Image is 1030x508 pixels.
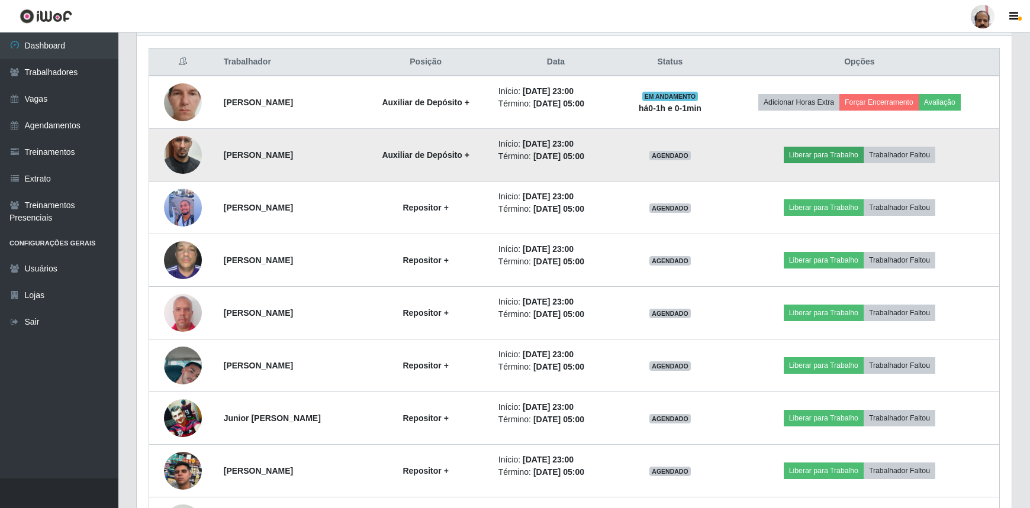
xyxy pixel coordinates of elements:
[758,94,839,111] button: Adicionar Horas Extra
[720,48,1000,76] th: Opções
[533,99,584,108] time: [DATE] 05:00
[784,410,864,426] button: Liberar para Trabalho
[403,308,448,318] strong: Repositor +
[523,86,574,96] time: [DATE] 23:00
[919,94,961,111] button: Avaliação
[20,9,72,24] img: CoreUI Logo
[224,98,293,107] strong: [PERSON_NAME]
[403,466,448,475] strong: Repositor +
[164,399,202,436] img: 1747155708946.jpeg
[649,151,691,160] span: AGENDADO
[523,402,574,412] time: [DATE] 23:00
[864,357,935,374] button: Trabalhador Faltou
[164,437,202,504] img: 1758147536272.jpeg
[224,361,293,370] strong: [PERSON_NAME]
[498,413,613,426] li: Término:
[164,186,202,230] img: 1731427400003.jpeg
[224,308,293,318] strong: [PERSON_NAME]
[498,150,613,163] li: Término:
[523,192,574,201] time: [DATE] 23:00
[839,94,919,111] button: Forçar Encerramento
[533,257,584,266] time: [DATE] 05:00
[498,203,613,215] li: Término:
[533,415,584,424] time: [DATE] 05:00
[533,204,584,213] time: [DATE] 05:00
[523,244,574,254] time: [DATE] 23:00
[498,255,613,268] li: Término:
[217,48,360,76] th: Trabalhador
[224,413,321,423] strong: Junior [PERSON_NAME]
[649,414,691,423] span: AGENDADO
[523,350,574,359] time: [DATE] 23:00
[491,48,620,76] th: Data
[864,305,935,321] button: Trabalhador Faltou
[164,60,202,144] img: 1741739537666.jpeg
[498,190,613,203] li: Início:
[403,361,448,370] strong: Repositor +
[642,92,699,101] span: EM ANDAMENTO
[864,410,935,426] button: Trabalhador Faltou
[224,466,293,475] strong: [PERSON_NAME]
[224,150,293,160] strong: [PERSON_NAME]
[864,199,935,216] button: Trabalhador Faltou
[649,361,691,371] span: AGENDADO
[533,309,584,319] time: [DATE] 05:00
[498,401,613,413] li: Início:
[533,362,584,371] time: [DATE] 05:00
[533,151,584,161] time: [DATE] 05:00
[784,357,864,374] button: Liberar para Trabalho
[360,48,491,76] th: Posição
[498,454,613,466] li: Início:
[498,98,613,110] li: Término:
[498,85,613,98] li: Início:
[649,467,691,476] span: AGENDADO
[403,255,448,265] strong: Repositor +
[498,296,613,308] li: Início:
[403,413,448,423] strong: Repositor +
[224,203,293,212] strong: [PERSON_NAME]
[498,361,613,373] li: Término:
[620,48,720,76] th: Status
[498,138,613,150] li: Início:
[784,199,864,216] button: Liberar para Trabalho
[498,466,613,478] li: Término:
[864,252,935,268] button: Trabalhador Faltou
[649,203,691,213] span: AGENDADO
[164,332,202,399] img: 1747688912363.jpeg
[784,305,864,321] button: Liberar para Trabalho
[864,147,935,163] button: Trabalhador Faltou
[649,309,691,318] span: AGENDADO
[784,252,864,268] button: Liberar para Trabalho
[523,139,574,148] time: [DATE] 23:00
[864,462,935,479] button: Trabalhador Faltou
[523,455,574,464] time: [DATE] 23:00
[649,256,691,266] span: AGENDADO
[639,103,701,113] strong: há 0-1 h e 0-1 min
[164,235,202,285] img: 1740615405032.jpeg
[784,462,864,479] button: Liberar para Trabalho
[382,150,469,160] strong: Auxiliar de Depósito +
[498,348,613,361] li: Início:
[498,243,613,255] li: Início:
[164,292,202,334] img: 1749158606538.jpeg
[533,467,584,477] time: [DATE] 05:00
[784,147,864,163] button: Liberar para Trabalho
[382,98,469,107] strong: Auxiliar de Depósito +
[523,297,574,306] time: [DATE] 23:00
[403,203,448,212] strong: Repositor +
[224,255,293,265] strong: [PERSON_NAME]
[498,308,613,321] li: Término:
[164,121,202,189] img: 1752945787017.jpeg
